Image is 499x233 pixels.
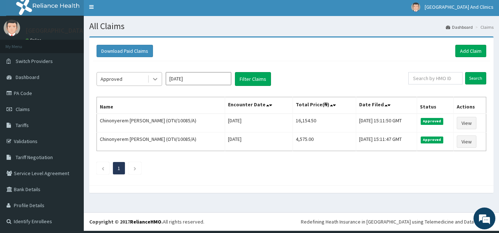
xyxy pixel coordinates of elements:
[225,97,293,114] th: Encounter Date
[457,135,476,148] a: View
[411,3,420,12] img: User Image
[16,154,53,161] span: Tariff Negotiation
[133,165,137,171] a: Next page
[293,114,356,133] td: 16,154.50
[97,45,153,57] button: Download Paid Claims
[119,4,137,21] div: Minimize live chat window
[356,114,417,133] td: [DATE] 15:11:50 GMT
[293,97,356,114] th: Total Price(₦)
[89,21,494,31] h1: All Claims
[225,114,293,133] td: [DATE]
[474,24,494,30] li: Claims
[457,117,476,129] a: View
[421,137,444,143] span: Approved
[16,74,39,80] span: Dashboard
[356,97,417,114] th: Date Filed
[408,72,463,84] input: Search by HMO ID
[118,165,120,171] a: Page 1 is your current page
[421,118,444,125] span: Approved
[130,218,161,225] a: RelianceHMO
[235,72,271,86] button: Filter Claims
[16,106,30,112] span: Claims
[16,122,29,129] span: Tariffs
[455,45,486,57] a: Add Claim
[293,133,356,151] td: 4,575.00
[42,70,101,143] span: We're online!
[225,133,293,151] td: [DATE]
[97,97,225,114] th: Name
[101,165,105,171] a: Previous page
[13,36,30,55] img: d_794563401_company_1708531726252_794563401
[38,41,122,50] div: Chat with us now
[465,72,486,84] input: Search
[356,133,417,151] td: [DATE] 15:11:47 GMT
[446,24,473,30] a: Dashboard
[84,212,499,231] footer: All rights reserved.
[4,155,139,181] textarea: Type your message and hit 'Enter'
[301,218,494,225] div: Redefining Heath Insurance in [GEOGRAPHIC_DATA] using Telemedicine and Data Science!
[4,20,20,36] img: User Image
[89,218,163,225] strong: Copyright © 2017 .
[25,27,118,34] p: [GEOGRAPHIC_DATA] And Clinics
[454,97,486,114] th: Actions
[425,4,494,10] span: [GEOGRAPHIC_DATA] And Clinics
[25,37,43,43] a: Online
[97,133,225,151] td: Chinonyerem [PERSON_NAME] (OTV/10085/A)
[16,58,53,64] span: Switch Providers
[97,114,225,133] td: Chinonyerem [PERSON_NAME] (OTV/10085/A)
[417,97,454,114] th: Status
[101,75,122,83] div: Approved
[166,72,231,85] input: Select Month and Year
